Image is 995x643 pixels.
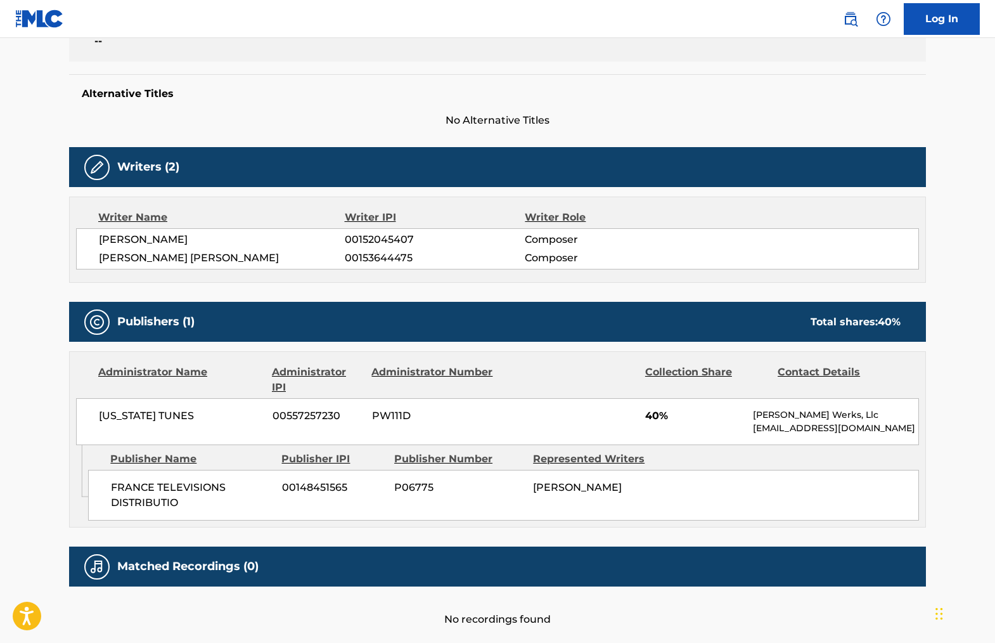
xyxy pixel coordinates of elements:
[110,451,272,467] div: Publisher Name
[345,250,525,266] span: 00153644475
[89,559,105,575] img: Matched Recordings
[525,250,689,266] span: Composer
[878,316,901,328] span: 40 %
[838,6,863,32] a: Public Search
[99,408,263,424] span: [US_STATE] TUNES
[117,315,195,329] h5: Publishers (1)
[525,232,689,247] span: Composer
[871,6,896,32] div: Help
[372,408,495,424] span: PW111D
[811,315,901,330] div: Total shares:
[98,210,345,225] div: Writer Name
[89,160,105,175] img: Writers
[645,408,743,424] span: 40%
[281,451,385,467] div: Publisher IPI
[753,408,918,422] p: [PERSON_NAME] Werks, Llc
[394,451,523,467] div: Publisher Number
[15,10,64,28] img: MLC Logo
[876,11,891,27] img: help
[272,365,362,395] div: Administrator IPI
[645,365,768,395] div: Collection Share
[371,365,494,395] div: Administrator Number
[99,250,345,266] span: [PERSON_NAME] [PERSON_NAME]
[533,481,622,493] span: [PERSON_NAME]
[82,88,913,100] h5: Alternative Titles
[69,113,926,128] span: No Alternative Titles
[778,365,901,395] div: Contact Details
[117,559,259,574] h5: Matched Recordings (0)
[345,232,525,247] span: 00152045407
[117,160,179,174] h5: Writers (2)
[932,582,995,643] iframe: Chat Widget
[935,595,943,633] div: Drag
[345,210,525,225] div: Writer IPI
[904,3,980,35] a: Log In
[843,11,858,27] img: search
[273,408,363,424] span: 00557257230
[282,480,385,495] span: 00148451565
[89,315,105,330] img: Publishers
[94,34,299,49] span: --
[69,587,926,627] div: No recordings found
[533,451,662,467] div: Represented Writers
[525,210,689,225] div: Writer Role
[98,365,262,395] div: Administrator Name
[394,480,523,495] span: P06775
[753,422,918,435] p: [EMAIL_ADDRESS][DOMAIN_NAME]
[111,480,273,510] span: FRANCE TELEVISIONS DISTRIBUTIO
[99,232,345,247] span: [PERSON_NAME]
